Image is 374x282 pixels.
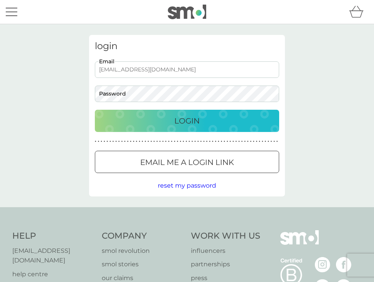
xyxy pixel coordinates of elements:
[145,140,146,143] p: ●
[336,257,351,272] img: visit the smol Facebook page
[235,140,237,143] p: ●
[238,140,240,143] p: ●
[262,140,263,143] p: ●
[221,140,222,143] p: ●
[177,140,179,143] p: ●
[156,140,158,143] p: ●
[168,140,170,143] p: ●
[95,140,96,143] p: ●
[268,140,269,143] p: ●
[315,257,330,272] img: visit the smol Instagram page
[98,140,99,143] p: ●
[12,269,94,279] a: help centre
[271,140,272,143] p: ●
[253,140,255,143] p: ●
[200,140,202,143] p: ●
[185,140,187,143] p: ●
[273,140,275,143] p: ●
[12,246,94,266] a: [EMAIL_ADDRESS][DOMAIN_NAME]
[142,140,143,143] p: ●
[159,140,161,143] p: ●
[194,140,196,143] p: ●
[232,140,234,143] p: ●
[102,259,184,269] a: smol stories
[113,140,114,143] p: ●
[107,140,108,143] p: ●
[247,140,249,143] p: ●
[256,140,257,143] p: ●
[101,140,102,143] p: ●
[133,140,134,143] p: ●
[147,140,149,143] p: ●
[227,140,228,143] p: ●
[95,151,279,173] button: Email me a login link
[174,115,200,127] p: Login
[118,140,120,143] p: ●
[174,140,175,143] p: ●
[224,140,225,143] p: ●
[280,230,319,256] img: smol
[209,140,210,143] p: ●
[180,140,181,143] p: ●
[136,140,137,143] p: ●
[206,140,208,143] p: ●
[244,140,246,143] p: ●
[140,156,234,168] p: Email me a login link
[265,140,266,143] p: ●
[189,140,190,143] p: ●
[276,140,278,143] p: ●
[230,140,231,143] p: ●
[95,110,279,132] button: Login
[154,140,155,143] p: ●
[192,140,193,143] p: ●
[349,4,368,20] div: basket
[130,140,132,143] p: ●
[115,140,117,143] p: ●
[250,140,252,143] p: ●
[158,182,216,189] span: reset my password
[158,181,216,191] button: reset my password
[139,140,140,143] p: ●
[218,140,219,143] p: ●
[124,140,126,143] p: ●
[241,140,243,143] p: ●
[12,230,94,242] h4: Help
[259,140,260,143] p: ●
[203,140,205,143] p: ●
[95,41,279,52] h3: login
[168,5,206,19] img: smol
[104,140,105,143] p: ●
[183,140,184,143] p: ●
[151,140,152,143] p: ●
[197,140,199,143] p: ●
[109,140,111,143] p: ●
[191,259,260,269] a: partnerships
[162,140,164,143] p: ●
[212,140,213,143] p: ●
[215,140,217,143] p: ●
[127,140,129,143] p: ●
[165,140,167,143] p: ●
[121,140,123,143] p: ●
[102,230,184,242] h4: Company
[102,246,184,256] a: smol revolution
[191,246,260,256] a: influencers
[191,230,260,242] h4: Work With Us
[6,5,17,19] button: menu
[171,140,172,143] p: ●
